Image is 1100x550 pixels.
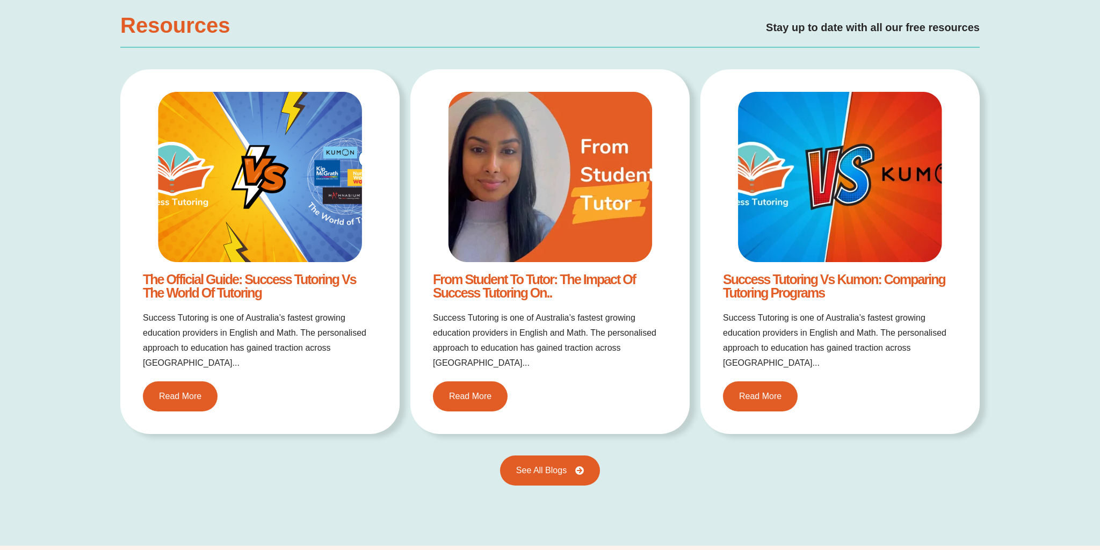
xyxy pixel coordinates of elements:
p: Success Tutoring is one of Australia’s fastest growing education providers in English and Math. T... [433,310,667,371]
a: Read More [143,381,218,411]
iframe: Chat Widget [916,429,1100,550]
a: From Student to Tutor: The Impact of Success Tutoring on.. [433,272,635,300]
a: See All Blogs [500,455,600,486]
span: Read More [159,392,201,401]
a: Success Tutoring vs Kumon: Comparing Tutoring Programs [723,272,945,300]
span: Read More [739,392,781,401]
span: Read More [449,392,491,401]
a: Read More [433,381,508,411]
span: See All Blogs [516,466,567,475]
h3: Resources [120,15,273,36]
p: Success Tutoring is one of Australia’s fastest growing education providers in English and Math. T... [143,310,377,371]
h4: Stay up to date with all our free resources [284,19,980,36]
a: Read More [723,381,798,411]
p: Success Tutoring is one of Australia’s fastest growing education providers in English and Math. T... [723,310,957,371]
a: The Official Guide: Success Tutoring vs The World of Tutoring [143,272,356,300]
